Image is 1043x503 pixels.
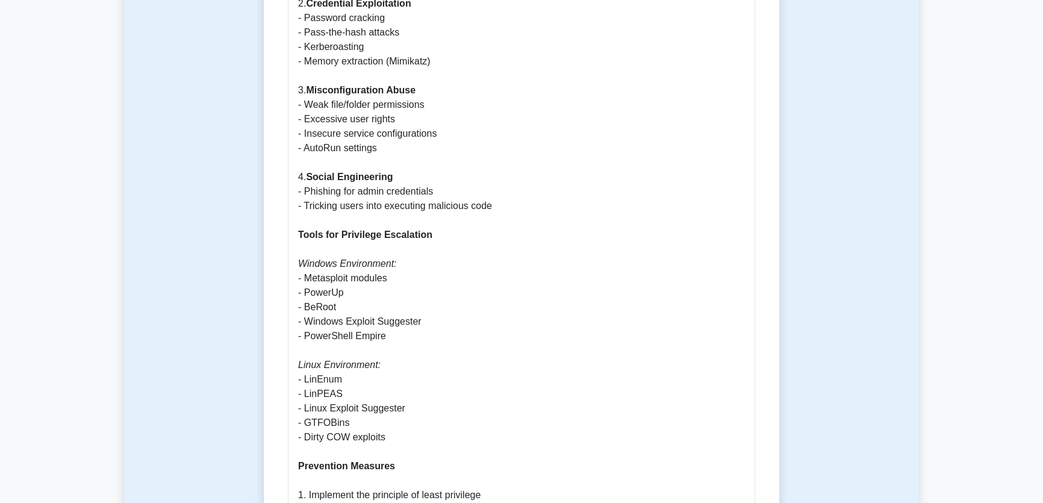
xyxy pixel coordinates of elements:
[298,360,381,370] i: Linux Environment:
[298,230,432,240] b: Tools for Privilege Escalation
[306,85,416,95] b: Misconfiguration Abuse
[298,461,395,471] b: Prevention Measures
[306,172,393,182] b: Social Engineering
[298,258,396,269] i: Windows Environment:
